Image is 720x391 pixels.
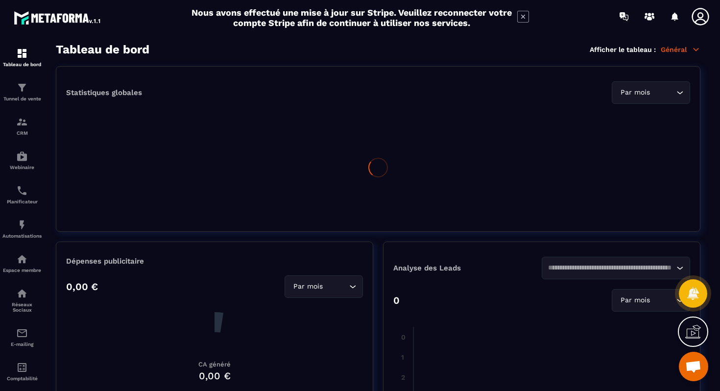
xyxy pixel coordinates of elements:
[2,342,42,347] p: E-mailing
[16,288,28,299] img: social-network
[548,263,674,273] input: Search for option
[325,281,347,292] input: Search for option
[652,295,674,306] input: Search for option
[285,275,363,298] div: Search for option
[401,333,406,341] tspan: 0
[16,185,28,196] img: scheduler
[612,289,690,312] div: Search for option
[16,48,28,59] img: formation
[2,268,42,273] p: Espace membre
[2,96,42,101] p: Tunnel de vente
[16,82,28,94] img: formation
[401,353,404,361] tspan: 1
[2,354,42,389] a: accountantaccountantComptabilité
[661,45,700,54] p: Général
[14,9,102,26] img: logo
[679,352,708,381] a: Ouvrir le chat
[2,143,42,177] a: automationsautomationsWebinaire
[2,212,42,246] a: automationsautomationsAutomatisations
[590,46,656,53] p: Afficher le tableau :
[2,376,42,381] p: Comptabilité
[542,257,690,279] div: Search for option
[56,43,149,56] h3: Tableau de bord
[612,81,690,104] div: Search for option
[16,116,28,128] img: formation
[291,281,325,292] span: Par mois
[16,253,28,265] img: automations
[2,177,42,212] a: schedulerschedulerPlanificateur
[2,109,42,143] a: formationformationCRM
[401,373,405,381] tspan: 2
[16,219,28,231] img: automations
[2,199,42,204] p: Planificateur
[66,257,363,266] p: Dépenses publicitaire
[2,62,42,67] p: Tableau de bord
[2,280,42,320] a: social-networksocial-networkRéseaux Sociaux
[618,295,652,306] span: Par mois
[66,88,142,97] p: Statistiques globales
[16,362,28,373] img: accountant
[2,74,42,109] a: formationformationTunnel de vente
[16,327,28,339] img: email
[2,246,42,280] a: automationsautomationsEspace membre
[393,264,542,272] p: Analyse des Leads
[2,165,42,170] p: Webinaire
[2,320,42,354] a: emailemailE-mailing
[2,302,42,313] p: Réseaux Sociaux
[652,87,674,98] input: Search for option
[2,40,42,74] a: formationformationTableau de bord
[66,281,98,293] p: 0,00 €
[618,87,652,98] span: Par mois
[191,7,512,28] h2: Nous avons effectué une mise à jour sur Stripe. Veuillez reconnecter votre compte Stripe afin de ...
[16,150,28,162] img: automations
[2,130,42,136] p: CRM
[393,294,400,306] p: 0
[2,233,42,239] p: Automatisations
